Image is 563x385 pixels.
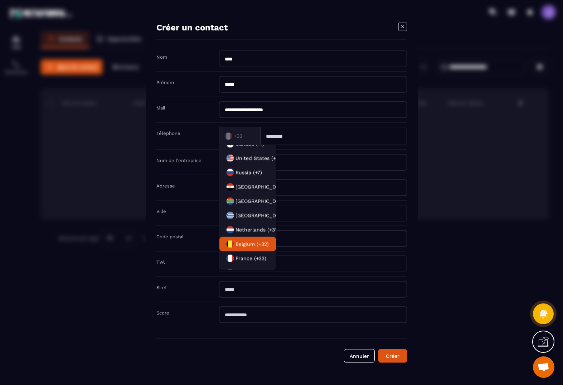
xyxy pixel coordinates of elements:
[378,349,407,363] button: Créer
[344,349,375,363] button: Annuler
[156,183,175,189] label: Adresse
[223,131,253,141] input: Search for option
[533,356,554,378] div: Ouvrir le chat
[236,198,300,205] span: South Africa (+27)
[236,269,264,276] span: Spain (+34)
[223,180,237,194] img: Country Flag
[223,251,237,265] img: Country Flag
[236,255,266,262] span: France (+33)
[156,131,180,136] label: Téléphone
[156,54,167,60] label: Nom
[156,310,169,316] label: Score
[236,183,300,190] span: Egypt (+20)
[156,80,174,85] label: Prénom
[236,240,269,248] span: Belgium (+32)
[223,165,237,180] img: Country Flag
[223,223,237,237] img: Country Flag
[236,212,300,219] span: Greece (+30)
[223,194,237,208] img: Country Flag
[156,23,228,33] h4: Créer un contact
[236,226,278,233] span: Netherlands (+31)
[156,259,165,265] label: TVA
[219,127,260,145] div: Search for option
[236,169,262,176] span: Russia (+7)
[223,208,237,223] img: Country Flag
[156,234,184,239] label: Code postal
[156,285,167,290] label: Siret
[156,209,166,214] label: Ville
[156,158,202,163] label: Nom de l'entreprise
[156,105,165,111] label: Mail
[236,155,280,162] span: United States (+1)
[223,151,237,165] img: Country Flag
[223,237,237,251] img: Country Flag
